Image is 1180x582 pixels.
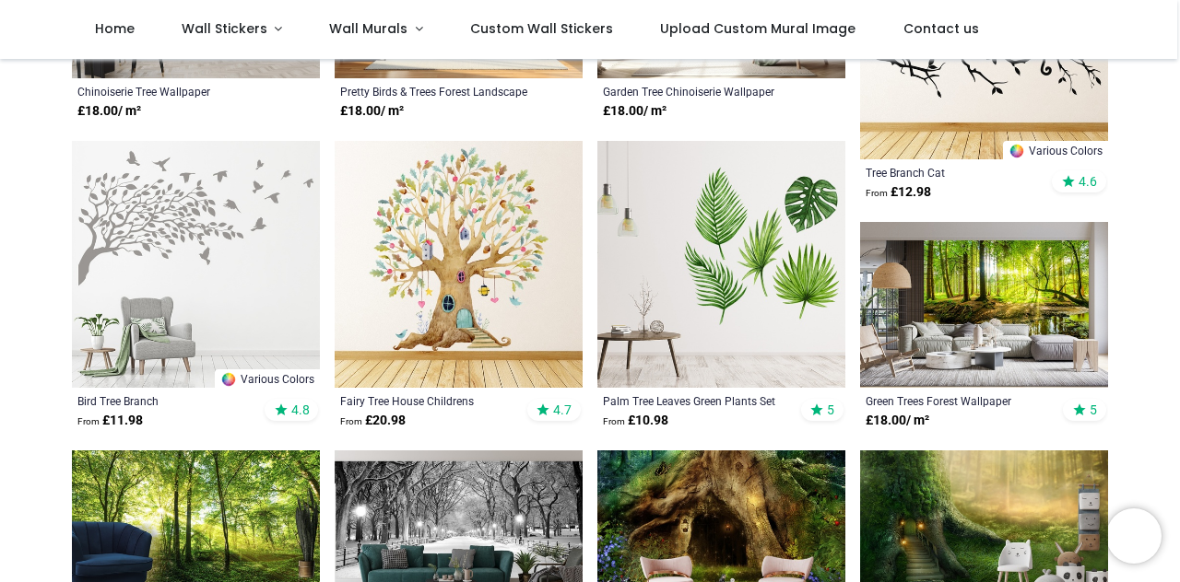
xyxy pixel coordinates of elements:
span: 5 [1090,402,1097,418]
iframe: Brevo live chat [1106,508,1162,564]
strong: £ 18.00 / m² [866,412,929,430]
strong: £ 18.00 / m² [340,102,404,121]
a: Bird Tree Branch [77,393,266,408]
span: From [340,416,362,426]
img: Color Wheel [220,371,237,388]
strong: £ 10.98 [603,412,668,430]
span: 4.8 [291,402,310,418]
a: Chinoiserie Tree Wallpaper [77,84,266,99]
a: Palm Tree Leaves Green Plants Set [603,393,792,408]
strong: £ 11.98 [77,412,143,430]
span: 4.7 [553,402,572,418]
span: From [866,188,888,198]
strong: £ 20.98 [340,412,406,430]
a: Tree Branch Cat [866,165,1055,180]
a: Pretty Birds & Trees Forest Landscape Wallpaper [340,84,529,99]
a: Various Colors [215,369,320,388]
img: Palm Tree Leaves Green Plants Wall Sticker Set [597,141,845,389]
span: 5 [827,402,834,418]
a: Fairy Tree House Childrens [340,393,529,408]
span: Upload Custom Mural Image [660,19,855,38]
span: From [603,416,625,426]
span: From [77,416,100,426]
img: Bird Tree Branch Wall Sticker [72,141,320,389]
span: Custom Wall Stickers [470,19,613,38]
img: Green Trees Forest Wall Mural Wallpaper [860,222,1108,388]
span: Wall Murals [329,19,407,38]
span: 4.6 [1079,173,1097,190]
a: Garden Tree Chinoiserie Wallpaper [603,84,792,99]
img: Fairy Tree House Childrens Wall Sticker [335,141,583,389]
a: Various Colors [1003,141,1108,159]
span: Contact us [903,19,979,38]
strong: £ 18.00 / m² [603,102,667,121]
a: Green Trees Forest Wallpaper [866,393,1055,408]
span: Home [95,19,135,38]
strong: £ 18.00 / m² [77,102,141,121]
img: Color Wheel [1009,143,1025,159]
strong: £ 12.98 [866,183,931,202]
span: Wall Stickers [182,19,267,38]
